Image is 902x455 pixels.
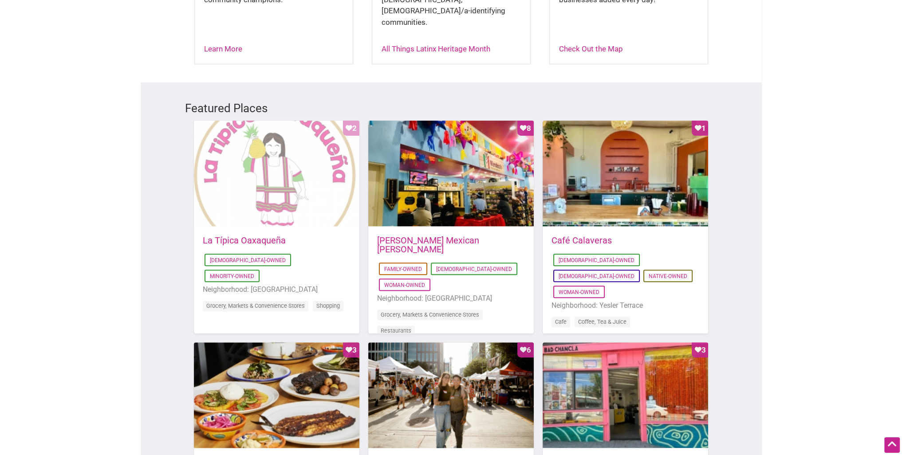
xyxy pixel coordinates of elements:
[203,235,286,246] a: La Típica Oaxaqueña
[316,302,340,309] a: Shopping
[559,257,634,263] a: [DEMOGRAPHIC_DATA]-Owned
[559,289,599,295] a: Woman-Owned
[203,284,351,295] li: Neighborhood: [GEOGRAPHIC_DATA]
[206,302,305,309] a: Grocery, Markets & Convenience Stores
[377,293,525,304] li: Neighborhood: [GEOGRAPHIC_DATA]
[382,44,490,53] a: All Things Latinx Heritage Month
[649,273,687,279] a: Native-Owned
[555,318,567,325] a: Cafe
[204,44,242,53] a: Learn More
[185,100,717,116] h3: Featured Places
[210,257,286,263] a: [DEMOGRAPHIC_DATA]-Owned
[559,44,623,53] a: Check Out the Map
[578,318,626,325] a: Coffee, Tea & Juice
[210,273,254,279] a: Minority-Owned
[559,273,634,279] a: [DEMOGRAPHIC_DATA]-Owned
[551,235,612,246] a: Café Calaveras
[551,300,699,311] li: Neighborhood: Yesler Terrace
[381,327,411,334] a: Restaurants
[436,266,512,272] a: [DEMOGRAPHIC_DATA]-Owned
[884,437,900,453] div: Scroll Back to Top
[377,235,479,255] a: [PERSON_NAME] Mexican [PERSON_NAME]
[384,282,425,288] a: Woman-Owned
[384,266,422,272] a: Family-Owned
[381,311,479,318] a: Grocery, Markets & Convenience Stores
